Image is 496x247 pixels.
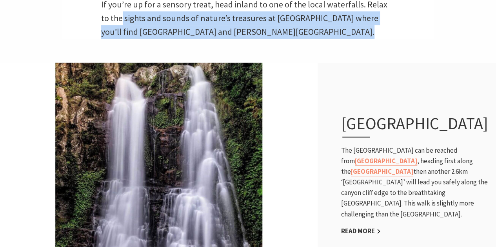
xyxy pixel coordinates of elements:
[341,145,488,220] p: The [GEOGRAPHIC_DATA] can be reached from , heading first along the then another 2.6km ‘[GEOGRAPH...
[355,157,417,166] a: [GEOGRAPHIC_DATA]
[351,167,413,176] a: [GEOGRAPHIC_DATA]
[341,227,381,236] a: Read More
[341,114,474,137] h3: [GEOGRAPHIC_DATA]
